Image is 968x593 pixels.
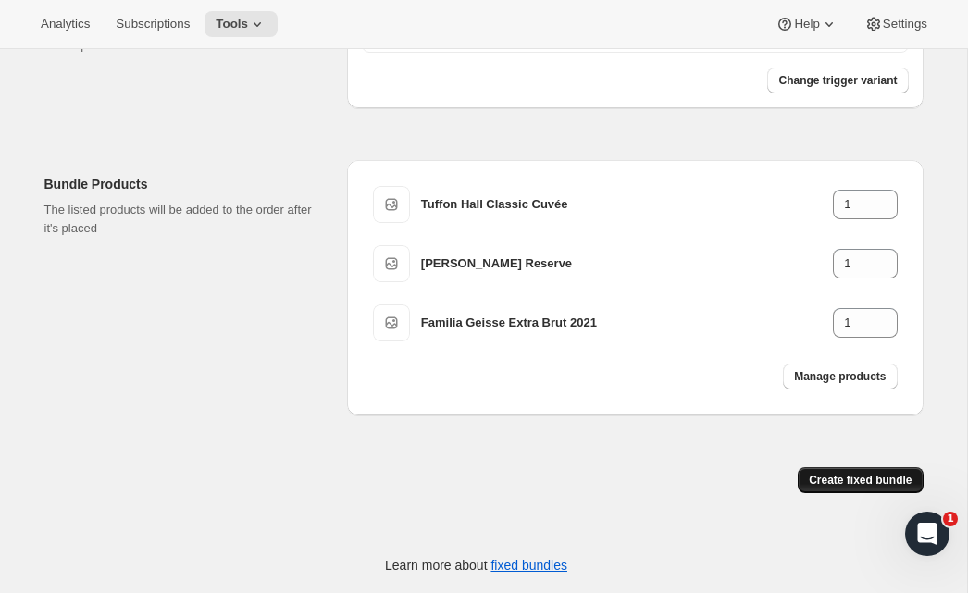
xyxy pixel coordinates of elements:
[764,11,849,37] button: Help
[794,369,886,384] span: Manage products
[421,254,833,273] h3: [PERSON_NAME] Reserve
[44,175,317,193] h2: Bundle Products
[883,17,927,31] span: Settings
[421,195,833,214] h3: Tuffon Hall Classic Cuvée
[783,364,897,389] button: Manage products
[44,201,317,238] p: The listed products will be added to the order after it's placed
[41,17,90,31] span: Analytics
[905,512,949,556] iframe: Intercom live chat
[767,68,908,93] button: Change trigger variant
[794,17,819,31] span: Help
[30,11,101,37] button: Analytics
[216,17,248,31] span: Tools
[490,558,567,573] a: fixed bundles
[943,512,958,526] span: 1
[421,314,833,332] h3: Familia Geisse Extra Brut 2021
[778,73,897,88] span: Change trigger variant
[105,11,201,37] button: Subscriptions
[116,17,190,31] span: Subscriptions
[853,11,938,37] button: Settings
[385,556,567,574] p: Learn more about
[205,11,278,37] button: Tools
[809,473,912,488] span: Create fixed bundle
[798,467,923,493] button: Create fixed bundle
